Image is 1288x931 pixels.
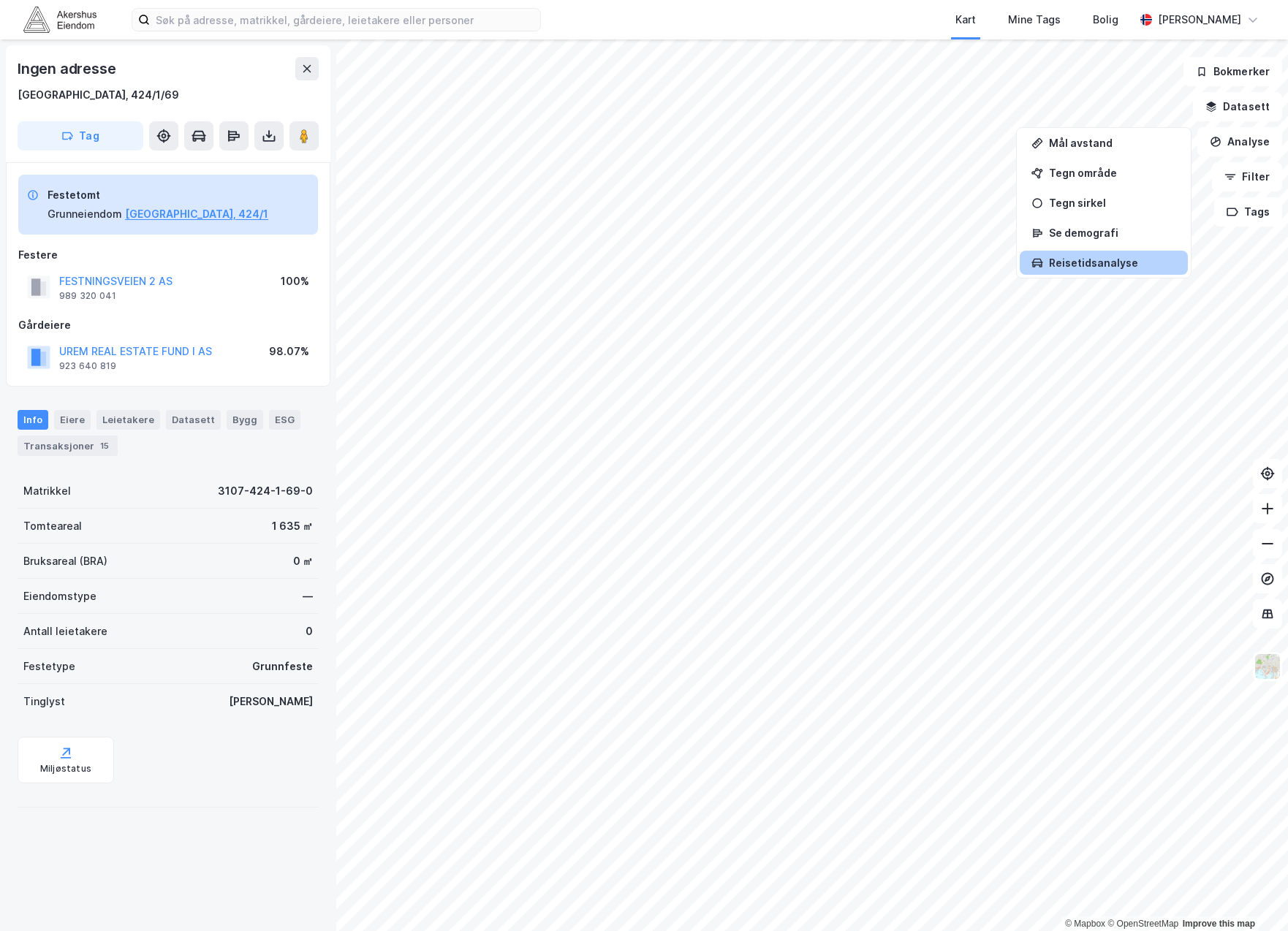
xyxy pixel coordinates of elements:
a: Mapbox [1065,919,1105,929]
img: akershus-eiendom-logo.9091f326c980b4bce74ccdd9f866810c.svg [23,7,96,32]
button: Filter [1212,162,1282,191]
div: Reisetidsanalyse [1049,256,1176,269]
div: Miljøstatus [40,763,91,775]
a: Improve this map [1183,919,1255,929]
div: 0 [306,623,313,640]
div: 1 635 ㎡ [272,517,313,535]
div: Bruksareal (BRA) [23,552,107,570]
div: 100% [281,273,309,290]
iframe: Chat Widget [1215,861,1288,931]
div: Info [18,410,48,429]
div: 0 ㎡ [293,552,313,570]
div: Datasett [166,410,221,429]
div: [GEOGRAPHIC_DATA], 424/1/69 [18,86,179,104]
div: — [303,588,313,605]
div: Kart [955,11,976,28]
div: Eiendomstype [23,588,96,605]
div: Antall leietakere [23,623,107,640]
button: Tags [1214,197,1282,227]
div: Bygg [227,410,263,429]
button: [GEOGRAPHIC_DATA], 424/1 [125,205,268,223]
div: Tegn sirkel [1049,197,1176,209]
div: Leietakere [96,410,160,429]
div: Grunnfeste [252,658,313,675]
button: Datasett [1193,92,1282,121]
div: 15 [97,438,112,453]
img: Z [1254,653,1281,680]
div: 98.07% [269,343,309,360]
div: Transaksjoner [18,436,118,456]
div: Bolig [1093,11,1118,28]
div: Kontrollprogram for chat [1215,861,1288,931]
div: Tinglyst [23,693,65,710]
div: Se demografi [1049,227,1176,239]
a: OpenStreetMap [1107,919,1178,929]
div: Mål avstand [1049,137,1176,149]
button: Analyse [1197,127,1282,156]
div: Gårdeiere [18,316,318,334]
button: Bokmerker [1183,57,1282,86]
div: 3107-424-1-69-0 [218,482,313,500]
button: Tag [18,121,143,151]
div: Ingen adresse [18,57,118,80]
div: Tomteareal [23,517,82,535]
div: [PERSON_NAME] [1158,11,1241,28]
div: ESG [269,410,300,429]
div: 923 640 819 [59,360,116,372]
div: [PERSON_NAME] [229,693,313,710]
input: Søk på adresse, matrikkel, gårdeiere, leietakere eller personer [150,9,540,31]
div: Eiere [54,410,91,429]
div: Mine Tags [1008,11,1061,28]
div: Grunneiendom [48,205,122,223]
div: Matrikkel [23,482,71,500]
div: 989 320 041 [59,290,116,302]
div: Festere [18,246,318,264]
div: Tegn område [1049,167,1176,179]
div: Festetomt [48,186,268,204]
div: Festetype [23,658,75,675]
